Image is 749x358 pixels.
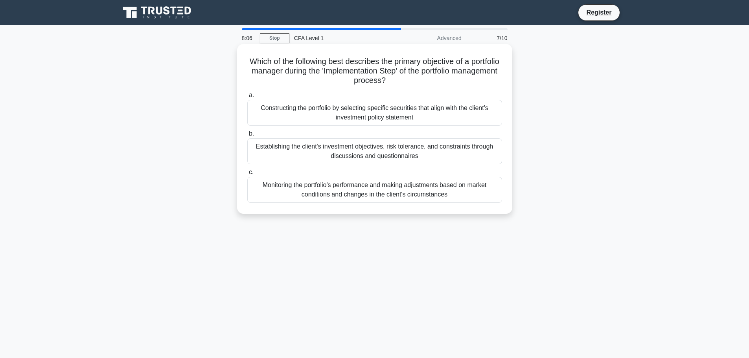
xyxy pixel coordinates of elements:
[247,177,502,203] div: Monitoring the portfolio's performance and making adjustments based on market conditions and chan...
[260,33,289,43] a: Stop
[247,57,503,86] h5: Which of the following best describes the primary objective of a portfolio manager during the 'Im...
[247,100,502,126] div: Constructing the portfolio by selecting specific securities that align with the client's investme...
[466,30,512,46] div: 7/10
[249,130,254,137] span: b.
[289,30,398,46] div: CFA Level 1
[249,92,254,98] span: a.
[247,138,502,164] div: Establishing the client's investment objectives, risk tolerance, and constraints through discussi...
[249,169,254,175] span: c.
[398,30,466,46] div: Advanced
[582,7,616,17] a: Register
[237,30,260,46] div: 8:06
